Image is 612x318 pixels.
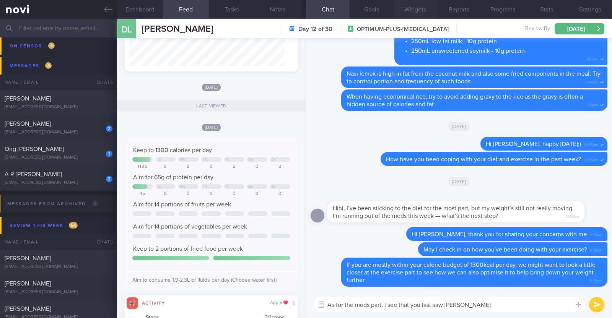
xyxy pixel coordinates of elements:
div: Sa [249,157,253,162]
span: [PERSON_NAME] [142,24,213,34]
span: Keep to 1300 calories per day [133,147,212,153]
span: HI [PERSON_NAME], thank you for sharing your concerns with me [412,231,587,237]
div: 45 [132,191,153,197]
div: 0 [224,164,244,170]
div: [EMAIL_ADDRESS][DOMAIN_NAME] [5,289,112,295]
span: Ong [PERSON_NAME] [5,146,64,152]
strong: Day 12 of 30 [298,25,332,33]
div: 2 [106,125,112,132]
div: 0 [201,191,221,197]
span: [PERSON_NAME] [5,281,51,287]
button: [DATE] [555,23,604,34]
div: DL [112,15,141,44]
span: 12:53am [566,212,579,219]
span: [PERSON_NAME] [5,306,51,312]
div: Fr [226,157,229,162]
div: Tu [157,185,161,189]
div: [EMAIL_ADDRESS][DOMAIN_NAME] [5,180,112,186]
span: 9:40am [590,276,602,284]
div: [EMAIL_ADDRESS][DOMAIN_NAME] [5,104,112,110]
div: 0 [178,191,199,197]
span: When having economical rice, try to avoid adding gravy to the rice as the gravy is often a hidden... [347,94,583,107]
div: Su [272,157,276,162]
div: 0 [270,164,290,170]
div: Messages from Archived [5,199,100,209]
div: 0 [247,191,267,197]
div: We [180,157,185,162]
div: 0 [224,191,244,197]
div: [EMAIL_ADDRESS][DOMAIN_NAME] [5,130,112,135]
div: 0 [247,164,267,170]
span: Keep to 2 portions of fried food per week [133,246,243,252]
div: 0 [270,191,290,197]
span: 4 [45,62,52,69]
span: How have you been coping with your diet and exercise in the past week? [386,156,581,162]
div: 0 [155,191,176,197]
div: Th [203,157,207,162]
div: [EMAIL_ADDRESS][DOMAIN_NAME] [5,155,112,161]
div: [EMAIL_ADDRESS][DOMAIN_NAME] [5,42,112,48]
span: 9:39am [590,230,602,238]
div: Messages [8,61,54,71]
span: May I check in on how you've been doing with your exercise? [423,247,587,253]
span: Hi [PERSON_NAME], happy [DATE]:) [486,141,581,147]
span: [PERSON_NAME] [5,96,51,102]
div: Fr [226,185,229,189]
div: [EMAIL_ADDRESS][DOMAIN_NAME] [5,264,112,270]
span: Review By [525,26,550,32]
li: 250mL unsweetened soymilk - 10g protein [411,45,602,55]
div: Last viewed [117,100,306,112]
span: Aim for 14 portions of vegetables per week [133,224,247,230]
div: Chats [86,234,117,250]
span: 0 [92,200,98,207]
span: 9:39am [590,246,602,253]
span: [DATE] [448,122,470,131]
span: [DATE] [202,84,221,91]
div: Tu [157,157,161,162]
span: 4:19pm [587,101,598,108]
span: [DATE] [202,124,221,131]
div: We [180,185,185,189]
span: [PERSON_NAME] [5,255,51,261]
div: 0 [201,164,221,170]
div: Sa [249,185,253,189]
span: [DATE] [448,177,470,186]
div: 2 [106,176,112,182]
span: If you are mostly within your calorie budget of 1300kcal per day, we might want to look a little ... [347,262,596,283]
div: 1 [106,151,112,157]
span: 12:05pm [584,156,598,163]
span: 4:17pm [587,55,598,62]
div: Th [203,185,207,189]
li: 250mL low fat milk - 10g protein [411,36,602,45]
div: 0 [155,164,176,170]
div: Chats [86,75,117,90]
span: 64 [69,222,78,229]
span: [PERSON_NAME] [5,121,51,127]
div: Activity [138,299,169,306]
div: Review this week [8,221,80,231]
span: 4:18pm [587,78,598,85]
span: Aim for 14 portions of fruits per week [133,201,231,208]
div: 1130 [132,164,153,170]
div: Su [272,185,276,189]
span: Hihi, I’ve been sticking to the diet for the most part, but my weight’s still not really moving. ... [333,205,574,219]
span: Aim to consume 1.9-2.3L of fluids per day (Choose water first) [132,277,277,283]
span: 12:05pm [584,140,598,148]
span: OPTIMUM-PLUS-[MEDICAL_DATA] [357,26,449,33]
div: 0 [178,164,199,170]
div: Apple [270,300,288,306]
span: Nasi lemak is high in fat from the coconut milk and also some fried components in the meal. Try t... [347,71,601,84]
span: Aim for 65g of protein per day [133,174,213,180]
span: A R [PERSON_NAME] [5,171,62,177]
